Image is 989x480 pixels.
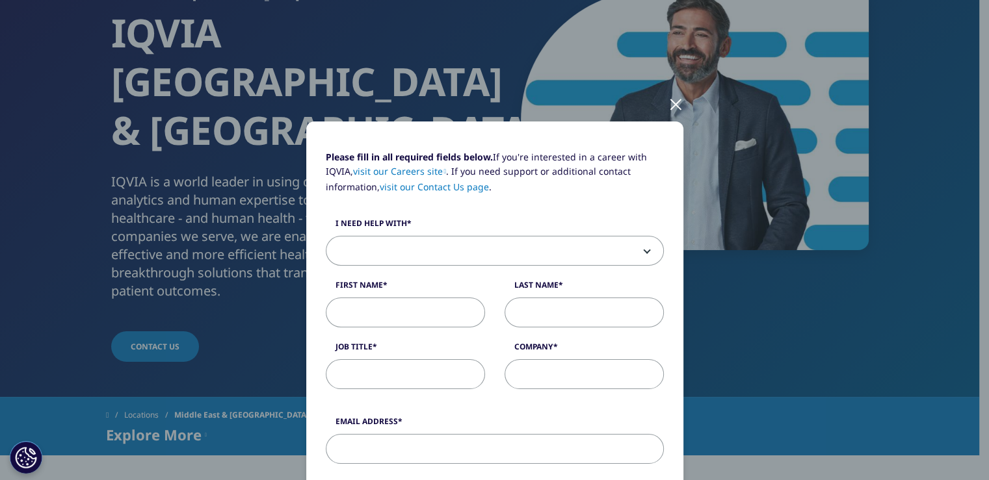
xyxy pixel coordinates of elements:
label: Job Title [326,341,485,359]
label: First Name [326,279,485,297]
label: I need help with [326,218,664,236]
label: Company [505,341,664,359]
p: If you're interested in a career with IQVIA, . If you need support or additional contact informat... [326,150,664,204]
strong: Please fill in all required fields below. [326,151,493,163]
label: Last Name [505,279,664,297]
label: Email Address [326,416,664,434]
button: Cookies Settings [10,441,42,474]
a: visit our Careers site [353,165,447,177]
a: visit our Contact Us page [380,181,489,193]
